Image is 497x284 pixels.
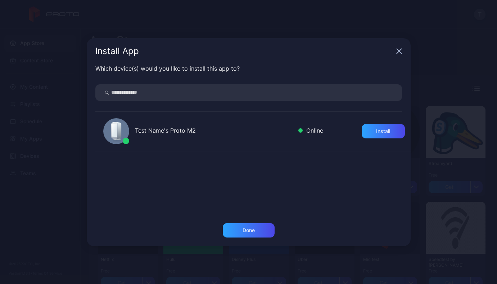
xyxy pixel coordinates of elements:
div: Done [243,227,255,233]
div: Online [298,126,323,137]
button: Install [362,124,405,138]
div: Test Name's Proto M2 [135,126,293,137]
button: Done [223,223,275,238]
div: Which device(s) would you like to install this app to? [95,64,402,73]
div: Install App [95,47,393,56]
div: Install [376,128,390,134]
